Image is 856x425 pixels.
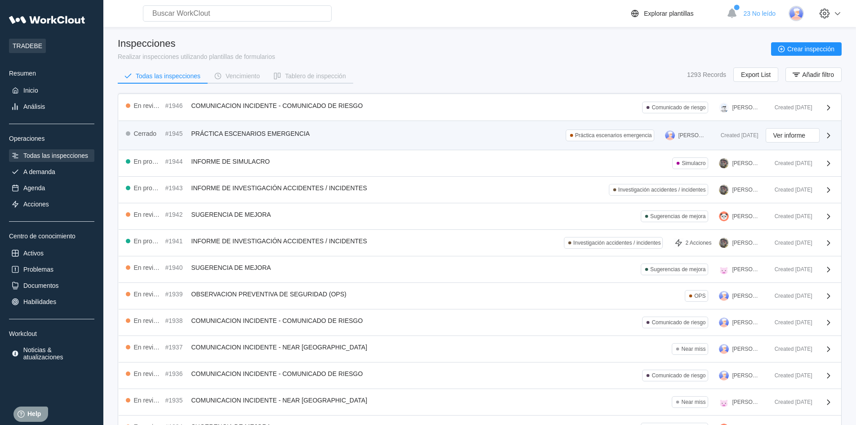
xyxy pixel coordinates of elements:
div: Simulacro [682,160,705,166]
a: En revisión#1946COMUNICACION INCIDENTE - COMUNICADO DE RIESGOComunicado de riesgo[PERSON_NAME]Cre... [119,94,841,121]
img: user-3.png [719,318,729,327]
a: En revisión#1937COMUNICACION INCIDENTE - NEAR [GEOGRAPHIC_DATA]Near miss[PERSON_NAME]Created [DATE] [119,336,841,362]
div: [PERSON_NAME] [732,293,760,299]
div: [PERSON_NAME] [732,319,760,326]
img: pig.png [719,397,729,407]
a: Noticias & atualizaciones [9,344,94,362]
span: COMUNICACION INCIDENTE - COMUNICADO DE RIESGO [191,317,363,324]
div: En progreso [134,237,162,245]
div: Noticias & atualizaciones [23,346,93,361]
div: [PERSON_NAME] [732,346,760,352]
div: [PERSON_NAME] [732,240,760,246]
button: Vencimiento [208,69,267,83]
div: Todas las inspecciones [23,152,88,159]
div: #1940 [165,264,188,271]
div: Created [DATE] [767,213,812,219]
div: Near miss [681,346,705,352]
div: [PERSON_NAME] [732,213,760,219]
div: A demanda [23,168,55,175]
div: #1939 [165,291,188,298]
div: Created [DATE] [767,293,812,299]
div: En progreso [134,158,162,165]
div: [PERSON_NAME] [732,372,760,379]
div: Created [DATE] [767,372,812,379]
img: user-3.png [719,291,729,301]
div: Habilidades [23,298,56,305]
div: [PERSON_NAME] [732,187,760,193]
div: Práctica escenarios emergencia [575,132,652,139]
div: #1935 [165,397,188,404]
img: user-3.png [719,344,729,354]
div: Created [DATE] [767,187,812,193]
div: Activos [23,250,44,257]
div: [PERSON_NAME] [732,104,760,111]
img: clout-01.png [719,103,729,112]
span: SUGERENCIA DE MEJORA [191,211,271,218]
a: En revisión#1942SUGERENCIA DE MEJORASugerencias de mejora[PERSON_NAME]Created [DATE] [119,203,841,230]
div: En revisión [134,397,162,404]
span: INFORME DE SIMULACRO [191,158,270,165]
div: #1945 [165,130,188,137]
span: Crear inspección [787,46,834,52]
div: [PERSON_NAME] [732,399,760,405]
a: Explorar plantillas [630,8,723,19]
span: Export List [741,72,771,78]
div: Tablero de inspección [285,73,346,79]
div: Created [DATE] [767,266,812,273]
a: Acciones [9,198,94,210]
div: #1936 [165,370,188,377]
a: Documentos [9,279,94,292]
span: COMUNICACION INCIDENTE - COMUNICADO DE RIESGO [191,370,363,377]
div: Created [DATE] [767,346,812,352]
div: En revisión [134,317,162,324]
div: Created [DATE] [714,132,758,139]
div: En revisión [134,264,162,271]
span: COMUNICACION INCIDENTE - COMUNICADO DE RIESGO [191,102,363,109]
div: Created [DATE] [767,104,812,111]
div: Documentos [23,282,59,289]
div: #1943 [165,184,188,192]
a: Inicio [9,84,94,97]
div: #1941 [165,237,188,245]
button: Todas las inspecciones [118,69,208,83]
span: INFORME DE INVESTIGACIÓN ACCIDENTES / INCIDENTES [191,184,367,192]
a: En progreso#1944INFORME DE SIMULACROSimulacro[PERSON_NAME]Created [DATE] [119,150,841,177]
div: Comunicado de riesgo [652,372,705,379]
div: [PERSON_NAME] [679,132,706,139]
span: COMUNICACION INCIDENTE - NEAR [GEOGRAPHIC_DATA] [191,397,368,404]
span: 23 No leído [743,10,776,17]
button: Crear inspección [771,42,842,56]
a: Problemas [9,263,94,276]
a: Agenda [9,182,94,194]
div: Inicio [23,87,38,94]
div: En revisión [134,291,162,298]
span: INFORME DE INVESTIGACIÓN ACCIDENTES / INCIDENTES [191,237,367,245]
div: Near miss [681,399,705,405]
a: En revisión#1940SUGERENCIA DE MEJORASugerencias de mejora[PERSON_NAME]Created [DATE] [119,256,841,283]
div: 1293 Records [687,71,726,78]
img: pig.png [719,264,729,274]
div: En revisión [134,370,162,377]
img: panda.png [719,211,729,221]
div: En revisión [134,344,162,351]
div: Comunicado de riesgo [652,104,705,111]
button: Tablero de inspección [267,69,353,83]
div: Inspecciones [118,38,275,49]
div: Acciones [23,201,49,208]
img: user-3.png [789,6,804,21]
span: Añadir filtro [802,72,834,78]
span: Ver informe [773,132,806,139]
div: En revisión [134,211,162,218]
div: Realizar inspecciones utilizando plantillas de formularios [118,53,275,60]
div: Análisis [23,103,45,110]
div: #1946 [165,102,188,109]
div: Workclout [9,330,94,337]
div: [PERSON_NAME] [732,160,760,166]
span: PRÁCTICA ESCENARIOS EMERGENCIA [191,130,310,137]
div: Centro de conocimiento [9,233,94,240]
div: En revisión [134,102,162,109]
span: COMUNICACION INCIDENTE - NEAR [GEOGRAPHIC_DATA] [191,344,368,351]
div: Created [DATE] [767,240,812,246]
div: Investigación accidentes / incidentes [618,187,706,193]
